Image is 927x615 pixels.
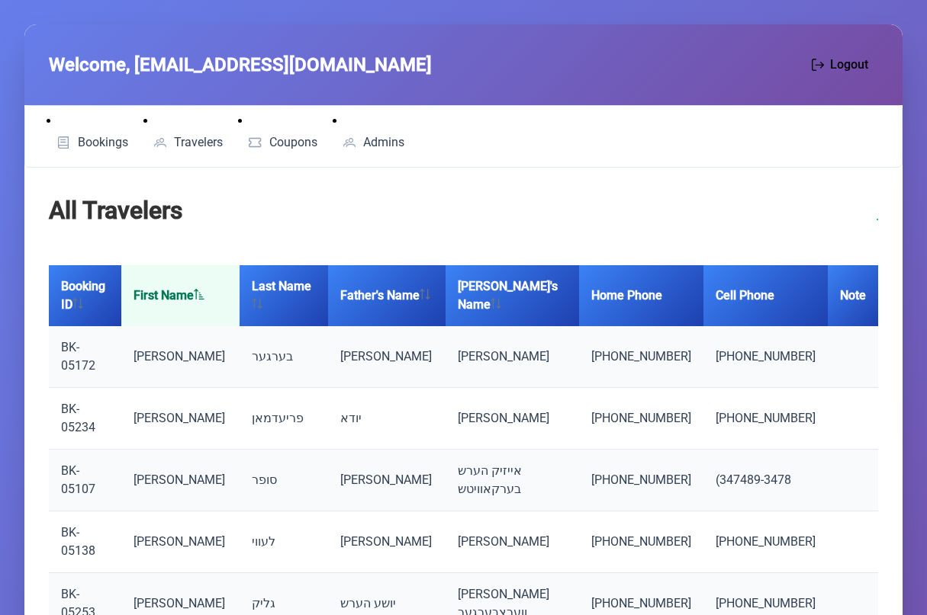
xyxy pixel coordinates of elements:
[47,130,137,155] a: Bookings
[240,450,328,511] td: סופר
[121,511,240,573] td: [PERSON_NAME]
[579,326,703,388] td: [PHONE_NUMBER]
[446,511,579,573] td: [PERSON_NAME]
[579,265,703,326] th: Home Phone
[328,450,446,511] td: [PERSON_NAME]
[143,112,233,155] li: Travelers
[333,112,414,155] li: Admins
[174,136,223,149] span: Travelers
[802,49,878,81] button: Logout
[446,450,579,511] td: אייזיק הערש בערקאוויטש
[240,326,328,388] td: בערגער
[78,136,128,149] span: Bookings
[121,326,240,388] td: [PERSON_NAME]
[446,388,579,450] td: [PERSON_NAME]
[579,450,703,511] td: [PHONE_NUMBER]
[579,388,703,450] td: [PHONE_NUMBER]
[121,450,240,511] td: [PERSON_NAME]
[703,326,828,388] td: [PHONE_NUMBER]
[240,265,328,326] th: Last Name
[328,388,446,450] td: יודא
[328,265,446,326] th: Father's Name
[579,511,703,573] td: [PHONE_NUMBER]
[703,511,828,573] td: [PHONE_NUMBER]
[240,511,328,573] td: לעווי
[328,511,446,573] td: [PERSON_NAME]
[49,265,121,326] th: Booking ID
[121,388,240,450] td: [PERSON_NAME]
[143,130,233,155] a: Travelers
[240,388,328,450] td: פריעדמאן
[61,525,95,558] a: BK-05138
[61,402,95,434] a: BK-05234
[703,450,828,511] td: (347489-3478
[363,136,404,149] span: Admins
[446,265,579,326] th: [PERSON_NAME]'s Name
[49,192,182,229] h2: All Travelers
[703,388,828,450] td: [PHONE_NUMBER]
[333,130,414,155] a: Admins
[121,265,240,326] th: First Name
[238,112,327,155] li: Coupons
[49,51,432,78] span: Welcome, [EMAIL_ADDRESS][DOMAIN_NAME]
[61,340,95,373] a: BK-05172
[446,326,579,388] td: [PERSON_NAME]
[238,130,327,155] a: Coupons
[703,265,828,326] th: Cell Phone
[328,326,446,388] td: [PERSON_NAME]
[828,265,878,326] th: Note
[269,136,317,149] span: Coupons
[47,112,137,155] li: Bookings
[830,56,868,74] span: Logout
[61,463,95,496] a: BK-05107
